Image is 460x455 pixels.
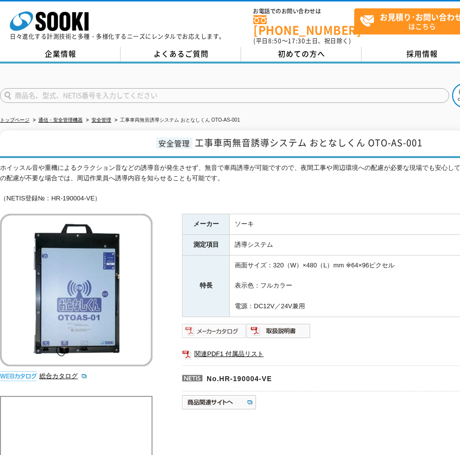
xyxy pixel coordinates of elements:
th: メーカー [183,214,230,235]
p: No.HR-190004-VE [182,365,415,389]
a: 取扱説明書 [246,329,311,337]
img: メーカーカタログ [182,323,246,339]
a: 総合カタログ [39,372,88,380]
span: お電話でのお問い合わせは [253,8,354,14]
img: 取扱説明書 [246,323,311,339]
p: 日々進化する計測技術と多種・多様化するニーズにレンタルでお応えします。 [10,33,225,39]
a: [PHONE_NUMBER] [253,15,354,35]
a: 安全管理 [92,117,111,123]
a: 初めての方へ [241,47,362,62]
a: メーカーカタログ [182,329,246,337]
span: (平日 ～ 土日、祝日除く) [253,36,351,45]
li: 工事車両無音誘導システム おとなしくん OTO-AS-001 [113,115,240,126]
span: 安全管理 [156,137,192,149]
span: 8:50 [268,36,282,45]
img: 商品関連サイトへ [182,394,257,410]
a: よくあるご質問 [121,47,241,62]
span: 工事車両無音誘導システム おとなしくん OTO-AS-001 [195,136,423,149]
span: 初めての方へ [278,48,325,59]
a: 通信・安全管理機器 [38,117,83,123]
th: 測定項目 [183,234,230,255]
th: 特長 [183,255,230,317]
span: 17:30 [288,36,306,45]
